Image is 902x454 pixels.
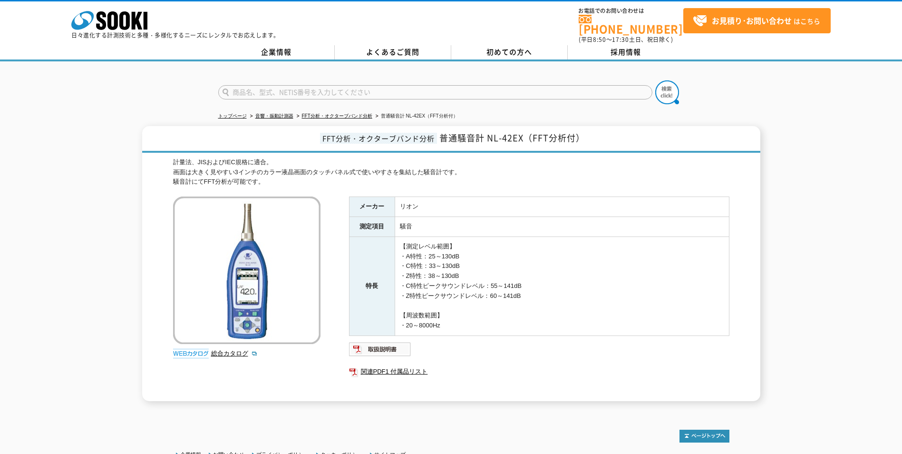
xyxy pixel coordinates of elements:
th: メーカー [349,197,395,217]
th: 特長 [349,237,395,336]
a: 総合カタログ [211,350,258,357]
span: はこちら [693,14,820,28]
span: 8:50 [593,35,606,44]
span: (平日 ～ 土日、祝日除く) [579,35,673,44]
span: 初めての方へ [486,47,532,57]
img: 普通騒音計 NL-42EX（FFT分析付） [173,197,320,344]
li: 普通騒音計 NL-42EX（FFT分析付） [374,111,458,121]
span: 17:30 [612,35,629,44]
img: btn_search.png [655,80,679,104]
a: トップページ [218,113,247,118]
input: 商品名、型式、NETIS番号を入力してください [218,85,652,99]
a: [PHONE_NUMBER] [579,15,683,34]
p: 日々進化する計測技術と多種・多様化するニーズにレンタルでお応えします。 [71,32,280,38]
div: 計量法、JISおよびIEC規格に適合。 画面は大きく見やすい3インチのカラー液晶画面のタッチパネル式で使いやすさを集結した騒音計です。 騒音計にてFFT分析が可能です。 [173,158,729,187]
img: 取扱説明書 [349,342,411,357]
a: 関連PDF1 付属品リスト [349,365,729,378]
td: 【測定レベル範囲】 ・A特性：25～130dB ・C特性：33～130dB ・Z特性：38～130dB ・C特性ピークサウンドレベル：55～141dB ・Z特性ピークサウンドレベル：60～141... [395,237,729,336]
strong: お見積り･お問い合わせ [712,15,792,26]
a: お見積り･お問い合わせはこちら [683,8,831,33]
th: 測定項目 [349,217,395,237]
a: 取扱説明書 [349,348,411,355]
a: 企業情報 [218,45,335,59]
a: 音響・振動計測器 [255,113,293,118]
img: webカタログ [173,349,209,358]
td: 騒音 [395,217,729,237]
span: 普通騒音計 NL-42EX（FFT分析付） [439,131,585,144]
a: よくあるご質問 [335,45,451,59]
img: トップページへ [679,430,729,443]
a: 初めての方へ [451,45,568,59]
a: FFT分析・オクターブバンド分析 [302,113,372,118]
span: お電話でのお問い合わせは [579,8,683,14]
td: リオン [395,197,729,217]
span: FFT分析・オクターブバンド分析 [320,133,437,144]
a: 採用情報 [568,45,684,59]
